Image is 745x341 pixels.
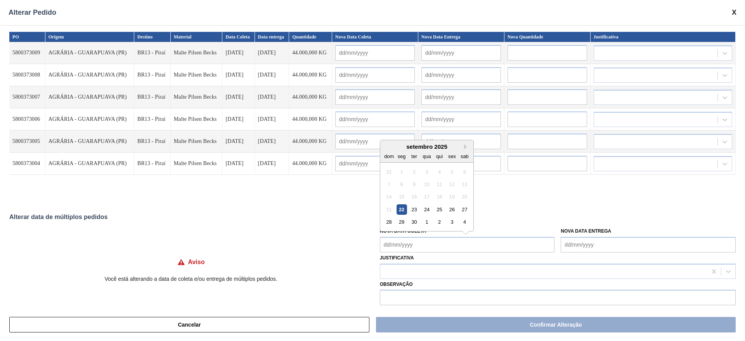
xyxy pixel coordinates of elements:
[335,134,415,149] input: dd/mm/yyyy
[421,45,501,61] input: dd/mm/yyyy
[459,179,470,190] div: Not available sábado, 13 de setembro de 2025
[171,108,223,130] td: Malte Pilsen Becks
[421,89,501,105] input: dd/mm/yyyy
[222,153,255,175] td: [DATE]
[380,237,555,252] input: dd/mm/yyyy
[396,166,407,177] div: Not available segunda-feira, 1 de setembro de 2025
[134,42,171,64] td: BR13 - Piraí
[421,166,432,177] div: Not available quarta-feira, 3 de setembro de 2025
[434,204,445,215] div: Choose quinta-feira, 25 de setembro de 2025
[447,151,457,161] div: sex
[380,255,414,261] label: Justificativa
[9,108,45,130] td: 5800373006
[255,32,289,42] th: Data entrega
[396,217,407,227] div: Choose segunda-feira, 29 de setembro de 2025
[9,153,45,175] td: 5800373004
[447,217,457,227] div: Choose sexta-feira, 3 de outubro de 2025
[9,42,45,64] td: 5800373009
[418,32,504,42] th: Nova Data Entrega
[396,204,407,215] div: Choose segunda-feira, 22 de setembro de 2025
[335,67,415,83] input: dd/mm/yyyy
[384,166,394,177] div: Not available domingo, 31 de agosto de 2025
[409,166,419,177] div: Not available terça-feira, 2 de setembro de 2025
[464,144,470,150] button: Next Month
[222,86,255,108] td: [DATE]
[434,191,445,202] div: Not available quinta-feira, 18 de setembro de 2025
[222,32,255,42] th: Data Coleta
[289,32,332,42] th: Quantidade
[9,64,45,86] td: 5800373008
[134,86,171,108] td: BR13 - Piraí
[504,32,591,42] th: Nova Quantidade
[409,151,419,161] div: ter
[9,214,736,221] div: Alterar data de múltiplos pedidos
[335,111,415,127] input: dd/mm/yyyy
[171,64,223,86] td: Malte Pilsen Becks
[384,179,394,190] div: Not available domingo, 7 de setembro de 2025
[9,9,56,17] span: Alterar Pedido
[134,108,171,130] td: BR13 - Piraí
[289,64,332,86] td: 44.000,000 KG
[9,32,45,42] th: PO
[409,191,419,202] div: Not available terça-feira, 16 de setembro de 2025
[384,191,394,202] div: Not available domingo, 14 de setembro de 2025
[380,143,473,150] div: setembro 2025
[45,42,134,64] td: AGRÁRIA - GUARAPUAVA (PR)
[335,45,415,61] input: dd/mm/yyyy
[222,130,255,153] td: [DATE]
[134,64,171,86] td: BR13 - Piraí
[332,32,418,42] th: Nova Data Coleta
[383,165,471,228] div: month 2025-09
[421,217,432,227] div: Choose quarta-feira, 1 de outubro de 2025
[289,130,332,153] td: 44.000,000 KG
[447,204,457,215] div: Choose sexta-feira, 26 de setembro de 2025
[434,217,445,227] div: Choose quinta-feira, 2 de outubro de 2025
[459,191,470,202] div: Not available sábado, 20 de setembro de 2025
[380,279,736,290] label: Observação
[421,151,432,161] div: qua
[134,130,171,153] td: BR13 - Piraí
[188,259,205,266] h4: Aviso
[171,42,223,64] td: Malte Pilsen Becks
[409,204,419,215] div: Choose terça-feira, 23 de setembro de 2025
[255,86,289,108] td: [DATE]
[447,179,457,190] div: Not available sexta-feira, 12 de setembro de 2025
[396,151,407,161] div: seg
[255,108,289,130] td: [DATE]
[396,179,407,190] div: Not available segunda-feira, 8 de setembro de 2025
[421,179,432,190] div: Not available quarta-feira, 10 de setembro de 2025
[384,204,394,215] div: Not available domingo, 21 de setembro de 2025
[134,153,171,175] td: BR13 - Piraí
[45,64,134,86] td: AGRÁRIA - GUARAPUAVA (PR)
[289,42,332,64] td: 44.000,000 KG
[9,317,369,332] button: Cancelar
[335,156,415,171] input: dd/mm/yyyy
[447,166,457,177] div: Not available sexta-feira, 5 de setembro de 2025
[289,153,332,175] td: 44.000,000 KG
[561,228,611,234] label: Nova Data Entrega
[171,32,223,42] th: Material
[255,130,289,153] td: [DATE]
[335,89,415,105] input: dd/mm/yyyy
[134,32,171,42] th: Destino
[459,151,470,161] div: sab
[421,111,501,127] input: dd/mm/yyyy
[9,276,372,282] p: Você está alterando a data de coleta e/ou entrega de múltiplos pedidos.
[255,42,289,64] td: [DATE]
[289,108,332,130] td: 44.000,000 KG
[434,179,445,190] div: Not available quinta-feira, 11 de setembro de 2025
[45,108,134,130] td: AGRÁRIA - GUARAPUAVA (PR)
[45,153,134,175] td: AGRÁRIA - GUARAPUAVA (PR)
[9,86,45,108] td: 5800373007
[459,217,470,227] div: Choose sábado, 4 de outubro de 2025
[396,191,407,202] div: Not available segunda-feira, 15 de setembro de 2025
[255,153,289,175] td: [DATE]
[171,86,223,108] td: Malte Pilsen Becks
[45,130,134,153] td: AGRÁRIA - GUARAPUAVA (PR)
[45,86,134,108] td: AGRÁRIA - GUARAPUAVA (PR)
[409,179,419,190] div: Not available terça-feira, 9 de setembro de 2025
[9,130,45,153] td: 5800373005
[421,67,501,83] input: dd/mm/yyyy
[222,108,255,130] td: [DATE]
[222,42,255,64] td: [DATE]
